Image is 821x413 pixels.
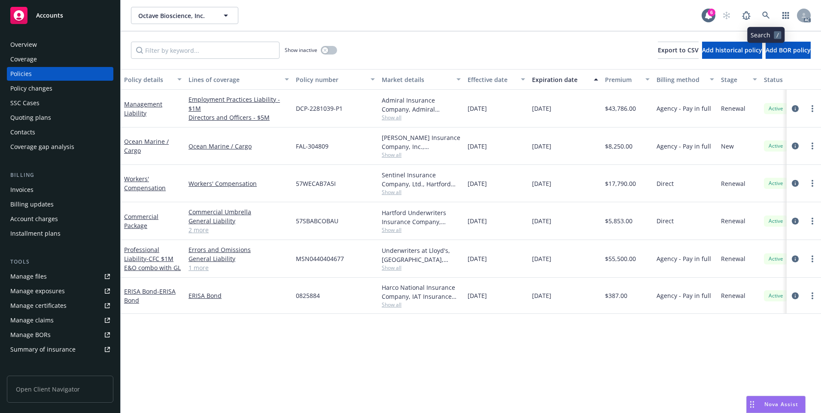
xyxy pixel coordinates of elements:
div: Premium [605,75,640,84]
div: Policy number [296,75,365,84]
span: New [721,142,734,151]
a: more [807,216,818,226]
a: circleInformation [790,291,800,301]
div: Invoices [10,183,33,197]
div: Policy changes [10,82,52,95]
span: $55,500.00 [605,254,636,263]
div: Hartford Underwriters Insurance Company, Hartford Insurance Group [382,208,461,226]
span: 57WECAB7A5I [296,179,336,188]
a: Ocean Marine / Cargo [124,137,169,155]
div: [PERSON_NAME] Insurance Company, Inc., [PERSON_NAME] Group, [PERSON_NAME] Cargo [382,133,461,151]
a: Invoices [7,183,113,197]
span: - ERISA Bond [124,287,176,304]
a: 2 more [189,225,289,234]
a: Coverage gap analysis [7,140,113,154]
a: Policy changes [7,82,113,95]
a: circleInformation [790,216,800,226]
a: circleInformation [790,141,800,151]
span: Manage exposures [7,284,113,298]
a: more [807,103,818,114]
button: Nova Assist [746,396,806,413]
span: [DATE] [468,104,487,113]
span: Renewal [721,216,745,225]
div: Status [764,75,816,84]
button: Stage [718,69,760,90]
a: Ocean Marine / Cargo [189,142,289,151]
div: Market details [382,75,451,84]
button: Add BOR policy [766,42,811,59]
button: Octave Bioscience, Inc. [131,7,238,24]
div: Quoting plans [10,111,51,125]
div: Overview [10,38,37,52]
a: Summary of insurance [7,343,113,356]
a: Coverage [7,52,113,66]
span: Renewal [721,291,745,300]
a: more [807,254,818,264]
span: Open Client Navigator [7,376,113,403]
span: 0825884 [296,291,320,300]
button: Market details [378,69,464,90]
div: Manage exposures [10,284,65,298]
a: General Liability [189,216,289,225]
div: Sentinel Insurance Company, Ltd., Hartford Insurance Group [382,170,461,188]
div: Coverage [10,52,37,66]
span: [DATE] [468,216,487,225]
span: [DATE] [468,291,487,300]
span: Add historical policy [702,46,762,54]
a: circleInformation [790,254,800,264]
a: Commercial Package [124,213,158,230]
span: [DATE] [532,179,551,188]
span: Octave Bioscience, Inc. [138,11,213,20]
a: Manage BORs [7,328,113,342]
div: Tools [7,258,113,266]
span: Active [767,179,785,187]
span: Show all [382,114,461,121]
div: Installment plans [10,227,61,240]
div: Manage files [10,270,47,283]
div: Billing updates [10,197,54,211]
a: Professional Liability [124,246,181,272]
div: Summary of insurance [10,343,76,356]
span: Agency - Pay in full [657,142,711,151]
button: Policy number [292,69,378,90]
span: DCP-2281039-P1 [296,104,343,113]
div: Lines of coverage [189,75,280,84]
span: Active [767,255,785,263]
div: Manage certificates [10,299,67,313]
a: Start snowing [718,7,735,24]
span: [DATE] [468,179,487,188]
span: [DATE] [532,104,551,113]
span: Show all [382,188,461,196]
span: [DATE] [468,142,487,151]
div: Coverage gap analysis [10,140,74,154]
span: Show all [382,151,461,158]
span: - CFC $1M E&O combo with GL [124,255,181,272]
div: Expiration date [532,75,589,84]
span: Active [767,292,785,300]
div: Policy details [124,75,172,84]
a: Commercial Umbrella [189,207,289,216]
a: Installment plans [7,227,113,240]
span: Direct [657,216,674,225]
a: Workers' Compensation [124,175,166,192]
button: Export to CSV [658,42,699,59]
span: Renewal [721,179,745,188]
span: Renewal [721,254,745,263]
button: Add historical policy [702,42,762,59]
a: circleInformation [790,103,800,114]
span: Active [767,142,785,150]
a: 1 more [189,263,289,272]
a: Contacts [7,125,113,139]
span: Add BOR policy [766,46,811,54]
a: more [807,141,818,151]
a: ERISA Bond [189,291,289,300]
button: Billing method [653,69,718,90]
a: Switch app [777,7,794,24]
div: Harco National Insurance Company, IAT Insurance Group [382,283,461,301]
div: Policies [10,67,32,81]
span: [DATE] [468,254,487,263]
a: Overview [7,38,113,52]
div: Billing [7,171,113,179]
a: more [807,178,818,188]
a: circleInformation [790,178,800,188]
